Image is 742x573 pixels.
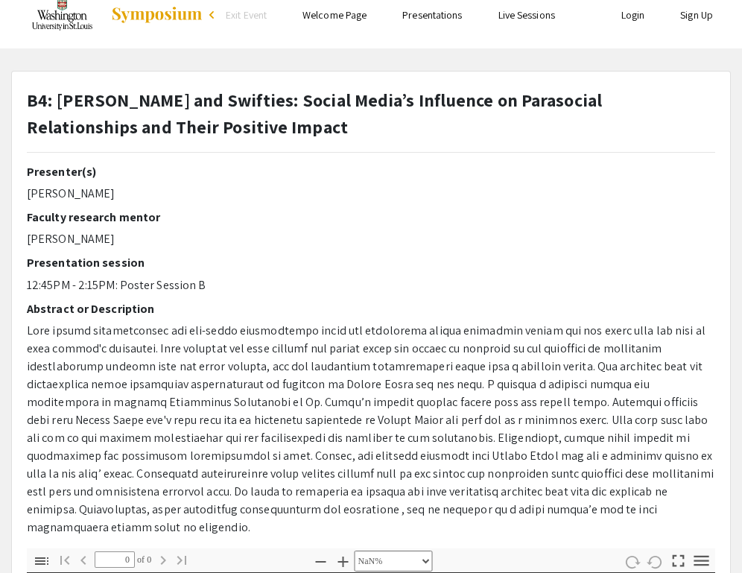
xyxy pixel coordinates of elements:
[680,8,713,22] a: Sign Up
[27,276,715,294] p: 12:45PM - 2:15PM: Poster Session B
[52,549,77,571] button: Go to First Page
[619,551,644,572] button: Rotate Clockwise
[209,10,218,19] div: arrow_back_ios
[135,551,152,568] span: of 0
[226,8,267,22] span: Exit Event
[27,165,715,179] h2: Presenter(s)
[355,551,433,572] select: Zoom
[621,8,645,22] a: Login
[110,6,203,24] img: Symposium by ForagerOne
[688,551,714,572] button: Tools
[642,551,668,572] button: Rotate Counterclockwise
[27,302,715,316] h2: Abstract or Description
[27,322,715,536] p: Lore ipsumd sitametconsec adi eli-seddo eiusmodtempo incid utl etdolorema aliqua enimadmin veniam...
[27,210,715,224] h2: Faculty research mentor
[308,551,334,572] button: Zoom Out
[27,88,602,139] strong: B4: [PERSON_NAME] and Swifties: Social Media’s Influence on Parasocial Relationships and Their Po...
[11,506,63,562] iframe: Chat
[150,549,176,571] button: Next Page
[95,551,135,568] input: Page
[27,185,715,203] p: [PERSON_NAME]
[71,549,96,571] button: Previous Page
[27,256,715,270] h2: Presentation session
[27,230,715,248] p: [PERSON_NAME]
[169,549,194,571] button: Go to Last Page
[402,8,462,22] a: Presentations
[665,548,691,570] button: Switch to Presentation Mode
[498,8,555,22] a: Live Sessions
[331,551,356,572] button: Zoom In
[302,8,367,22] a: Welcome Page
